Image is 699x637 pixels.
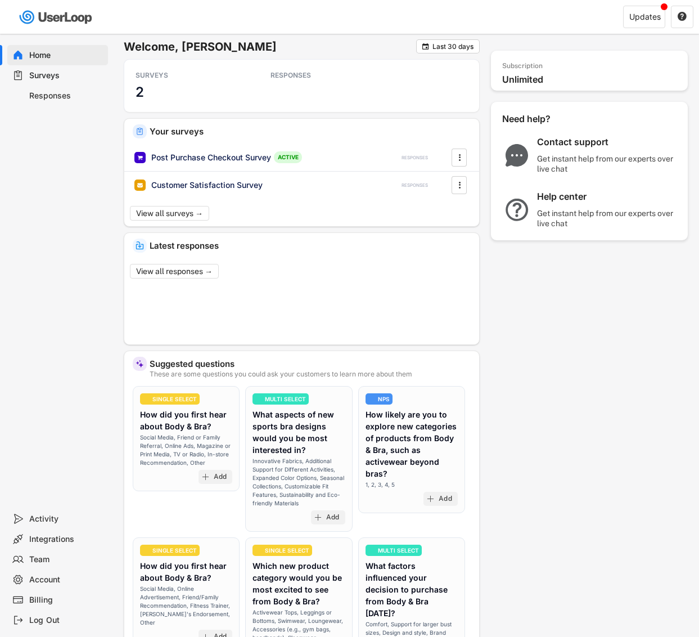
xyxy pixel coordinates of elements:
div: Billing [29,595,103,605]
div: ACTIVE [274,151,302,163]
img: IncomingMajor.svg [136,241,144,250]
div: NPS [378,396,390,402]
img: QuestionMarkInverseMajor.svg [502,199,531,221]
div: MULTI SELECT [265,396,306,402]
h6: Welcome, [PERSON_NAME] [124,39,416,54]
div: RESPONSES [270,71,372,80]
div: Get instant help from our experts over live chat [537,154,678,174]
div: How did you first hear about Body & Bra? [140,560,232,584]
div: How did you first hear about Body & Bra? [140,409,232,432]
img: yH5BAEAAAAALAAAAAABAAEAAAIBRAA7 [255,548,261,553]
img: yH5BAEAAAAALAAAAAABAAEAAAIBRAA7 [143,548,148,553]
div: MULTI SELECT [378,548,419,553]
div: SURVEYS [136,71,237,80]
div: These are some questions you could ask your customers to learn more about them [150,371,471,378]
h3: 2 [136,83,144,101]
div: Activity [29,514,103,524]
button:  [454,177,465,194]
div: Innovative Fabrics, Additional Support for Different Activities, Expanded Color Options, Seasonal... [252,457,345,508]
button: View all responses → [130,264,219,279]
img: ChatMajor.svg [502,144,531,167]
div: RESPONSES [402,182,428,189]
div: 1, 2, 3, 4, 5 [366,481,395,489]
div: Which new product category would you be most excited to see from Body & Bra? [252,560,345,607]
div: Add [326,513,340,522]
div: Need help? [502,113,581,125]
div: Last 30 days [432,43,473,50]
text:  [422,42,429,51]
div: Contact support [537,136,678,148]
button:  [421,42,430,51]
div: SINGLE SELECT [152,396,197,402]
div: Your surveys [150,127,471,136]
text:  [458,179,461,191]
div: Account [29,575,103,585]
div: Surveys [29,70,103,81]
div: Social Media, Online Advertisement, Friend/Family Recommendation, Fitness Trainer, [PERSON_NAME]'... [140,585,232,627]
div: Post Purchase Checkout Survey [151,152,271,163]
text:  [678,11,687,21]
img: userloop-logo-01.svg [17,6,96,29]
div: What factors influenced your decision to purchase from Body & Bra [DATE]? [366,560,458,619]
div: Help center [537,191,678,203]
div: SINGLE SELECT [265,548,309,553]
div: Subscription [502,62,543,71]
text:  [458,151,461,163]
img: yH5BAEAAAAALAAAAAABAAEAAAIBRAA7 [368,548,374,553]
div: What aspects of new sports bra designs would you be most interested in? [252,409,345,456]
button:  [454,149,465,166]
div: Team [29,554,103,565]
button: View all surveys → [130,206,209,221]
div: Updates [629,13,661,21]
button:  [677,12,687,22]
img: yH5BAEAAAAALAAAAAABAAEAAAIBRAA7 [368,396,374,402]
img: yH5BAEAAAAALAAAAAABAAEAAAIBRAA7 [143,396,148,402]
div: RESPONSES [402,155,428,161]
div: Integrations [29,534,103,545]
div: Latest responses [150,241,471,250]
div: Get instant help from our experts over live chat [537,208,678,228]
div: Home [29,50,103,61]
div: Customer Satisfaction Survey [151,180,263,191]
div: Suggested questions [150,360,471,368]
img: yH5BAEAAAAALAAAAAABAAEAAAIBRAA7 [255,396,261,402]
div: Responses [29,91,103,101]
div: Add [439,495,452,504]
div: How likely are you to explore new categories of products from Body & Bra, such as activewear beyo... [366,409,458,479]
div: Log Out [29,615,103,626]
div: Unlimited [502,74,682,86]
img: MagicMajor%20%28Purple%29.svg [136,360,144,368]
div: Add [214,473,227,482]
div: SINGLE SELECT [152,548,197,553]
div: Social Media, Friend or Family Referral, Online Ads, Magazine or Print Media, TV or Radio, In-sto... [140,433,232,467]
